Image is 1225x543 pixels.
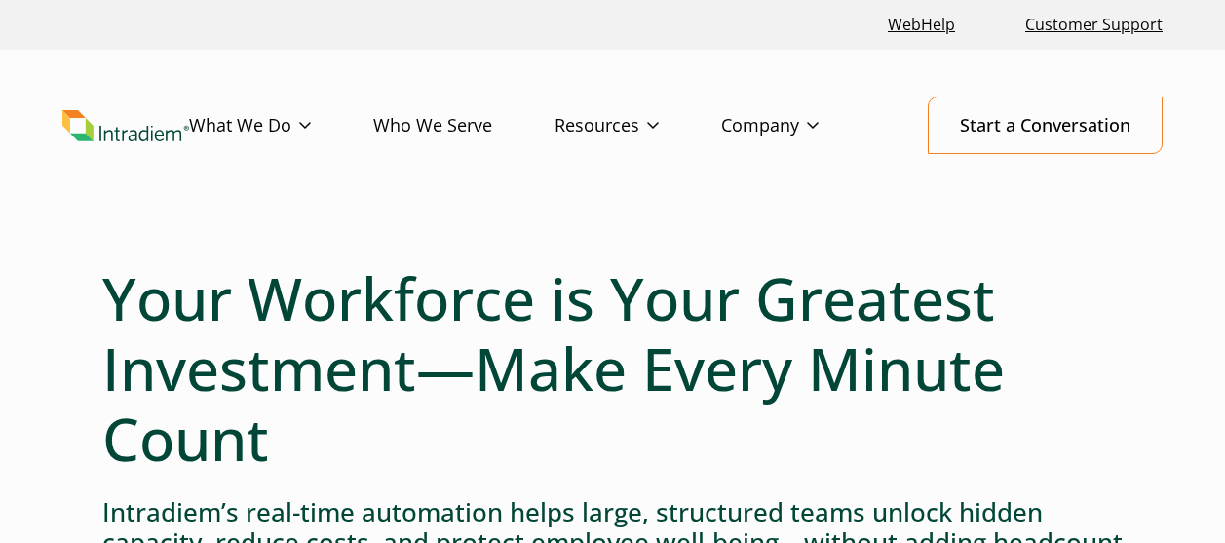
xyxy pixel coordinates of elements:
a: What We Do [189,97,373,154]
a: Start a Conversation [928,97,1163,154]
a: Resources [555,97,721,154]
h1: Your Workforce is Your Greatest Investment—Make Every Minute Count [102,263,1123,474]
a: Link to homepage of Intradiem [62,110,189,141]
a: Customer Support [1017,4,1170,46]
img: Intradiem [62,110,189,141]
a: Link opens in a new window [880,4,963,46]
a: Company [721,97,881,154]
a: Who We Serve [373,97,555,154]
